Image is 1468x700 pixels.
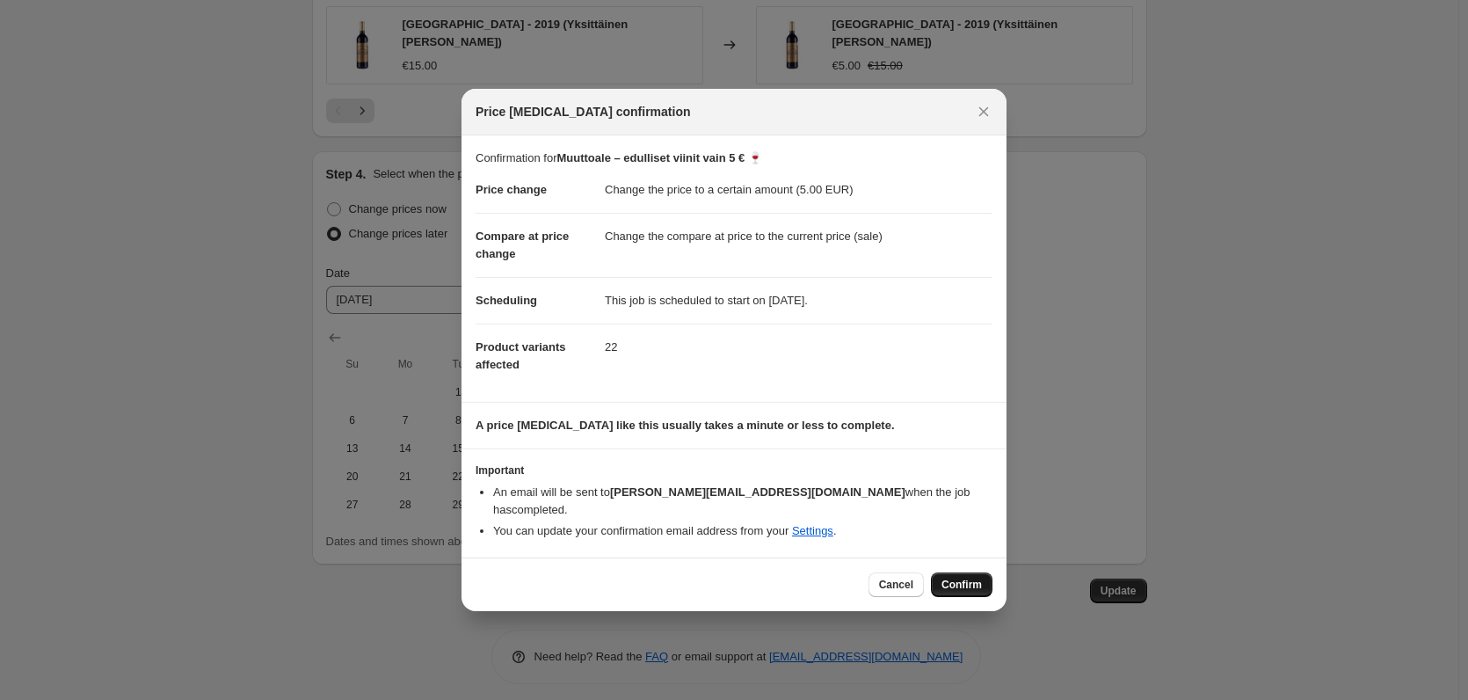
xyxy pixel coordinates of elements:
button: Cancel [868,572,924,597]
span: Scheduling [476,294,537,307]
b: Muuttoale – edulliset viinit vain 5 € 🍷 [556,151,761,164]
dd: 22 [605,324,992,370]
b: A price [MEDICAL_DATA] like this usually takes a minute or less to complete. [476,419,895,432]
span: Cancel [879,578,913,592]
span: Price [MEDICAL_DATA] confirmation [476,103,691,120]
b: [PERSON_NAME][EMAIL_ADDRESS][DOMAIN_NAME] [610,485,905,499]
dd: This job is scheduled to start on [DATE]. [605,277,992,324]
h3: Important [476,463,992,478]
button: Confirm [931,572,992,597]
span: Price change [476,183,547,196]
span: Product variants affected [476,340,566,371]
span: Confirm [941,578,982,592]
dd: Change the price to a certain amount (5.00 EUR) [605,167,992,213]
span: Compare at price change [476,230,569,260]
li: An email will be sent to when the job has completed . [493,484,992,519]
li: You can update your confirmation email address from your . [493,522,992,540]
p: Confirmation for [476,149,992,167]
dd: Change the compare at price to the current price (sale) [605,213,992,259]
button: Close [971,99,996,124]
a: Settings [792,524,833,537]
